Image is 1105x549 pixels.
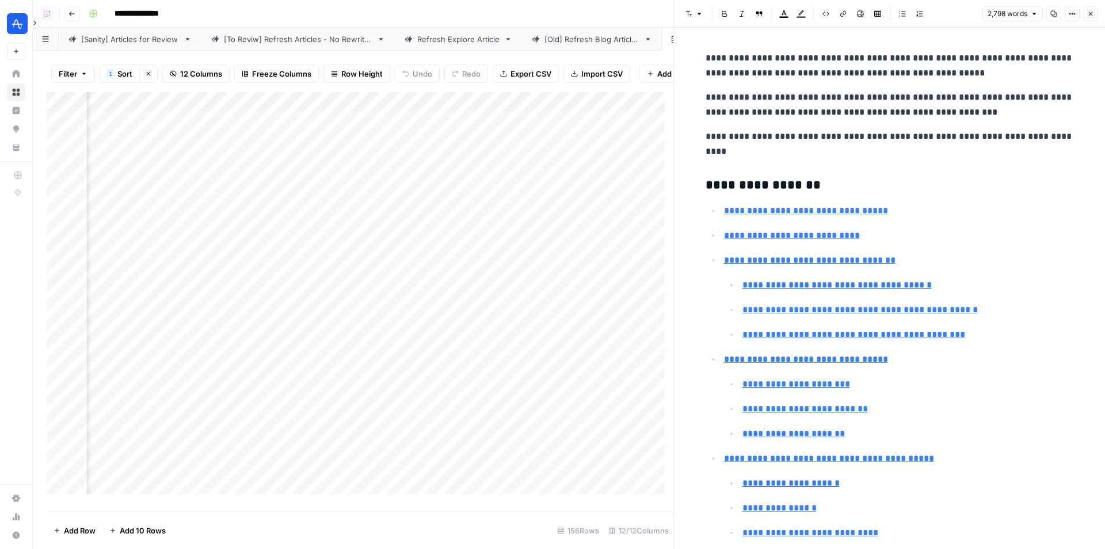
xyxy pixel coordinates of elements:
button: Redo [444,65,488,83]
div: 1 [107,69,114,78]
div: [Sanity] Articles for Review [81,33,179,45]
span: 2,798 words [988,9,1027,19]
button: 2,798 words [982,6,1043,21]
span: Freeze Columns [252,68,311,79]
button: Import CSV [563,65,630,83]
button: 12 Columns [162,65,230,83]
button: Add 10 Rows [102,521,173,540]
div: [To Reviw] Refresh Articles - No Rewrites [224,33,372,45]
span: 12 Columns [180,68,222,79]
a: Refresh Explore Article [395,28,522,51]
a: Insights [7,101,25,120]
span: Undo [413,68,432,79]
a: Your Data [7,138,25,157]
a: Home [7,65,25,83]
span: Export CSV [510,68,551,79]
button: Workspace: Amplitude [7,9,25,38]
a: Settings [7,489,25,508]
div: 12/12 Columns [604,521,673,540]
span: Import CSV [581,68,623,79]
button: Help + Support [7,526,25,544]
div: 156 Rows [552,521,604,540]
button: Filter [51,65,95,83]
button: Export CSV [493,65,559,83]
a: Opportunities [7,120,25,138]
button: Add Column [639,65,709,83]
span: Sort [117,68,132,79]
span: Row Height [341,68,383,79]
button: Undo [395,65,440,83]
div: [Old] Refresh Blog Articles [544,33,639,45]
img: Amplitude Logo [7,13,28,34]
div: Refresh Explore Article [417,33,500,45]
span: Redo [462,68,481,79]
a: [Sanity] Articles for Review [59,28,201,51]
span: Add 10 Rows [120,525,166,536]
button: Row Height [323,65,390,83]
span: Add Column [657,68,702,79]
a: [To Reviw] Refresh Articles - No Rewrites [201,28,395,51]
a: [Old] Refresh Blog Articles [522,28,662,51]
span: Add Row [64,525,96,536]
a: Browse [7,83,25,101]
a: sanity_explore_pages_[DATE].csv [662,28,828,51]
a: Usage [7,508,25,526]
span: 1 [109,69,112,78]
button: Freeze Columns [234,65,319,83]
button: 1Sort [100,65,139,83]
span: Filter [59,68,77,79]
button: Add Row [47,521,102,540]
